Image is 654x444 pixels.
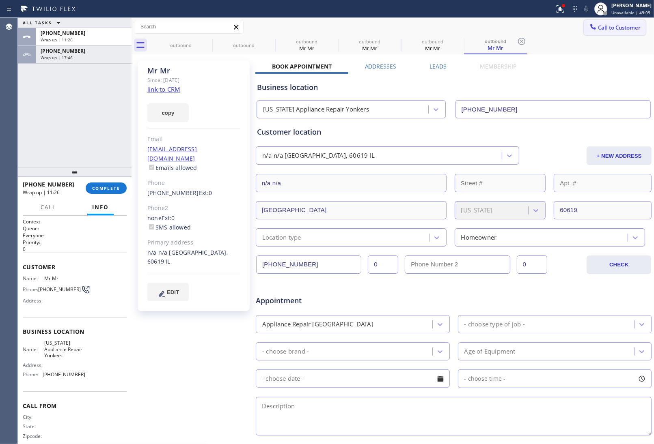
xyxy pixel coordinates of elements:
h2: Queue: [23,225,127,232]
span: Address: [23,298,44,304]
button: Mute [581,3,592,15]
span: City: [23,414,44,420]
span: Call to Customer [598,24,641,31]
span: Ext: 0 [162,214,175,222]
div: Appliance Repair [GEOGRAPHIC_DATA] [262,320,373,329]
div: [US_STATE] Appliance Repair Yonkers [263,105,369,114]
div: Mr Mr [465,36,526,54]
div: Mr Mr [402,45,463,52]
span: [PHONE_NUMBER] [23,180,74,188]
span: [PHONE_NUMBER] [38,286,81,292]
input: Emails allowed [149,165,154,170]
span: Customer [23,263,127,271]
input: Phone Number 2 [405,255,510,274]
span: Call From [23,402,127,410]
button: EDIT [147,283,189,301]
span: [PHONE_NUMBER] [41,47,85,54]
input: ZIP [554,201,652,219]
span: COMPLETE [92,185,120,191]
div: Customer location [257,127,650,137]
a: [EMAIL_ADDRESS][DOMAIN_NAME] [147,145,197,162]
span: Zipcode: [23,433,44,439]
input: Address [256,174,447,192]
button: copy [147,103,189,122]
div: [PERSON_NAME] [611,2,652,9]
div: n/a n/a [GEOGRAPHIC_DATA], 60619 IL [262,151,375,161]
div: n/a n/a [GEOGRAPHIC_DATA], 60619 IL [147,248,240,267]
div: outbound [402,39,463,45]
span: Wrap up | 17:46 [41,55,73,60]
a: link to CRM [147,85,180,93]
div: Phone [147,178,240,188]
div: Mr Mr [402,36,463,54]
div: Location type [262,233,301,242]
div: Mr Mr [339,36,400,54]
div: Primary address [147,238,240,247]
button: Info [87,199,114,215]
span: Phone: [23,286,38,292]
button: + NEW ADDRESS [587,146,652,165]
button: Call [36,199,61,215]
div: Age of Equipment [464,347,516,356]
span: Business location [23,328,127,335]
span: [PHONE_NUMBER] [43,371,85,378]
a: [PHONE_NUMBER] [147,189,199,197]
div: outbound [150,42,212,48]
span: Phone: [23,371,43,378]
div: Mr Mr [276,36,337,54]
label: Leads [430,62,447,70]
button: ALL TASKS [18,18,68,28]
span: Wrap up | 11:26 [23,189,60,196]
span: Address: [23,362,44,368]
div: Mr Mr [339,45,400,52]
span: Info [92,204,109,211]
span: ALL TASKS [23,20,52,26]
input: Street # [455,174,546,192]
input: - choose date - [256,369,450,388]
input: Ext. [368,255,398,274]
label: Addresses [365,62,397,70]
div: Homeowner [461,233,497,242]
p: Everyone [23,232,127,239]
div: Email [147,135,240,144]
label: Membership [480,62,516,70]
div: Phone2 [147,204,240,213]
div: - choose type of job - [464,320,525,329]
button: Call to Customer [584,20,646,35]
div: Mr Mr [276,45,337,52]
div: outbound [276,39,337,45]
span: [US_STATE] Appliance Repair Yonkers [44,340,85,358]
input: Phone Number [455,100,651,118]
span: Appointment [256,295,386,306]
input: Ext. 2 [517,255,547,274]
span: Ext: 0 [199,189,212,197]
div: none [147,214,240,232]
input: City [256,201,447,219]
span: State: [23,423,44,429]
span: Name: [23,346,44,352]
div: outbound [339,39,400,45]
label: SMS allowed [147,223,191,231]
span: Wrap up | 11:26 [41,37,73,43]
h1: Context [23,218,127,225]
span: Call [41,204,56,211]
button: CHECK [587,255,651,274]
span: - choose time - [464,375,506,382]
span: EDIT [167,289,179,295]
div: Mr Mr [465,44,526,51]
p: 0 [23,246,127,253]
h2: Priority: [23,239,127,246]
label: Emails allowed [147,164,197,172]
span: Unavailable | 49:09 [611,10,650,15]
div: Since: [DATE] [147,75,240,85]
span: Mr Mr [44,275,85,281]
div: - choose brand - [262,347,309,356]
button: COMPLETE [86,182,127,194]
input: Apt. # [554,174,652,192]
span: [PHONE_NUMBER] [41,30,85,36]
input: Phone Number [256,255,361,274]
div: outbound [465,38,526,44]
div: Mr Mr [147,66,240,75]
label: Book Appointment [272,62,332,70]
input: Search [134,20,243,33]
